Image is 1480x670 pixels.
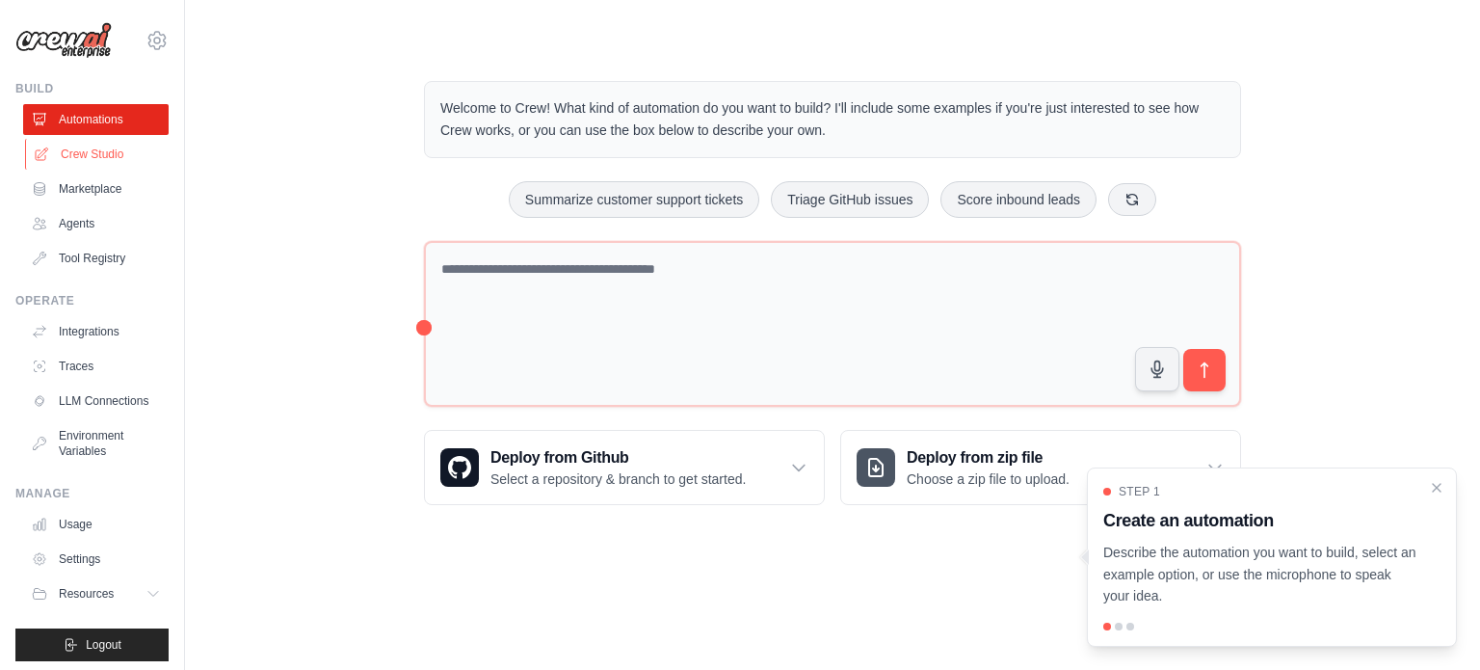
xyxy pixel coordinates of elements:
button: Close walkthrough [1429,480,1444,496]
p: Describe the automation you want to build, select an example option, or use the microphone to spe... [1103,542,1417,607]
a: LLM Connections [23,386,169,416]
div: Build [15,81,169,96]
h3: Deploy from zip file [907,446,1070,469]
a: Environment Variables [23,420,169,467]
button: Score inbound leads [940,181,1097,218]
span: Logout [86,637,121,653]
a: Integrations [23,316,169,347]
a: Marketplace [23,174,169,204]
p: Select a repository & branch to get started. [490,469,746,489]
button: Summarize customer support tickets [509,181,759,218]
p: Choose a zip file to upload. [907,469,1070,489]
a: Tool Registry [23,243,169,274]
p: Welcome to Crew! What kind of automation do you want to build? I'll include some examples if you'... [440,97,1225,142]
h3: Create an automation [1103,507,1417,534]
span: Step 1 [1119,484,1160,499]
a: Usage [23,509,169,540]
h3: Deploy from Github [490,446,746,469]
button: Triage GitHub issues [771,181,929,218]
img: Logo [15,22,112,59]
iframe: Chat Widget [1384,577,1480,670]
button: Resources [23,578,169,609]
span: Resources [59,586,114,602]
div: Operate [15,293,169,308]
a: Crew Studio [25,139,171,170]
a: Traces [23,351,169,382]
a: Settings [23,544,169,575]
a: Automations [23,104,169,135]
div: Manage [15,486,169,501]
a: Agents [23,208,169,239]
button: Logout [15,629,169,661]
